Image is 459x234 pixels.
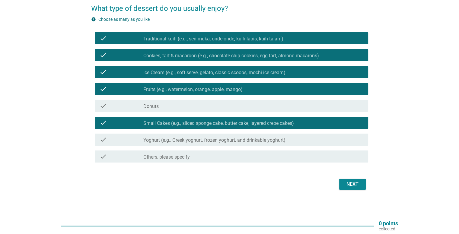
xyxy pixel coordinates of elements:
i: check [100,68,107,76]
i: check [100,136,107,143]
label: Fruits (e.g., watermelon, orange, apple, mango) [143,87,243,93]
label: Yoghurt (e.g., Greek yoghurt, frozen yoghurt, and drinkable yoghurt) [143,137,285,143]
i: check [100,119,107,126]
label: Others, please specify [143,154,190,160]
label: Donuts [143,103,159,109]
i: check [100,85,107,93]
i: check [100,52,107,59]
i: check [100,35,107,42]
label: Traditional kuih (e.g., seri muka, onde-onde, kuih lapis, kuih talam) [143,36,283,42]
label: Small Cakes (e.g., sliced sponge cake, butter cake, layered crepe cakes) [143,120,294,126]
label: Ice Cream (e.g., soft serve, gelato, classic scoops, mochi ice cream) [143,70,285,76]
p: collected [379,226,398,232]
div: Next [344,181,361,188]
i: check [100,153,107,160]
button: Next [339,179,366,190]
label: Cookies, tart & macaroon (e.g., chocolate chip cookies, egg tart, almond macarons) [143,53,319,59]
p: 0 points [379,221,398,226]
i: check [100,102,107,109]
i: info [91,17,96,22]
label: Choose as many as you like [98,17,150,22]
